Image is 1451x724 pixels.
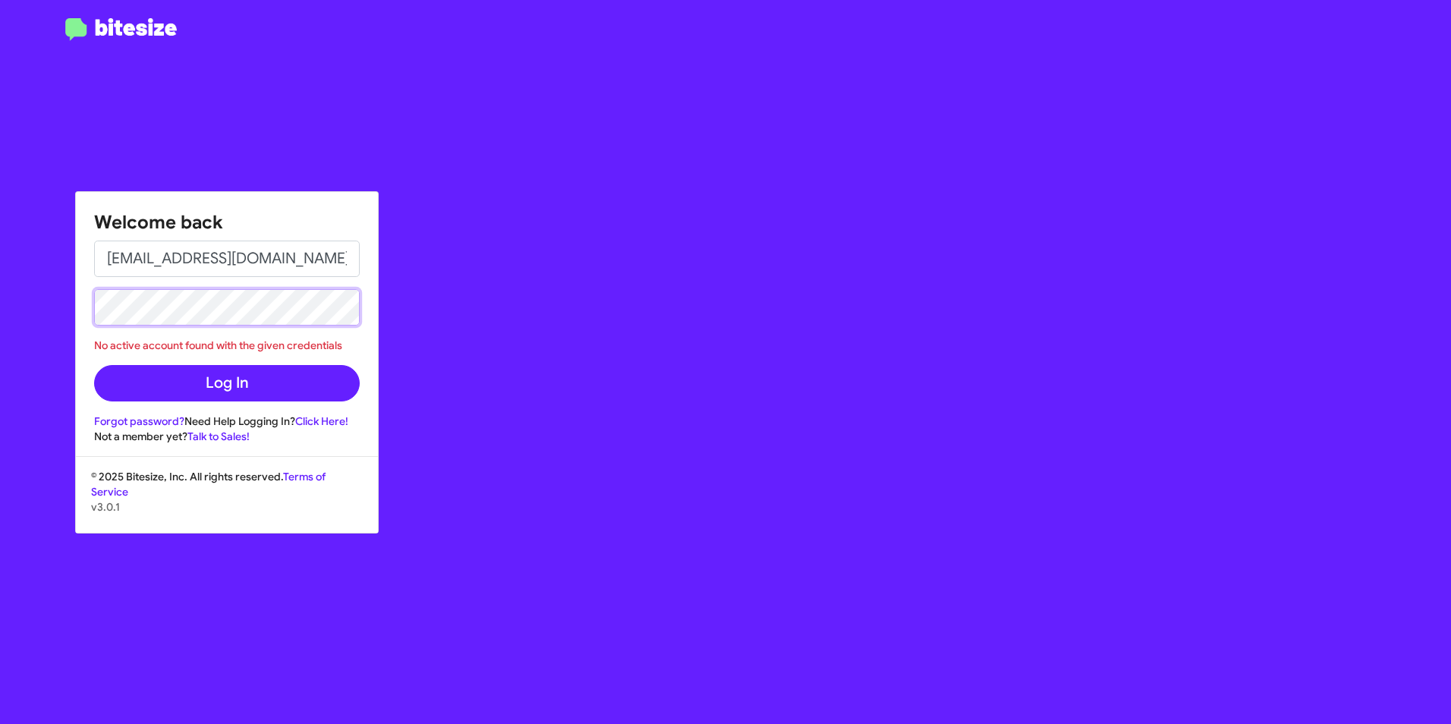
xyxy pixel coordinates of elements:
a: Terms of Service [91,470,326,499]
div: Need Help Logging In? [94,414,360,429]
div: © 2025 Bitesize, Inc. All rights reserved. [76,469,378,533]
div: No active account found with the given credentials [94,338,360,353]
input: Email address [94,241,360,277]
a: Click Here! [295,414,348,428]
button: Log In [94,365,360,401]
a: Forgot password? [94,414,184,428]
div: Not a member yet? [94,429,360,444]
a: Talk to Sales! [187,430,250,443]
p: v3.0.1 [91,499,363,515]
h1: Welcome back [94,210,360,235]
